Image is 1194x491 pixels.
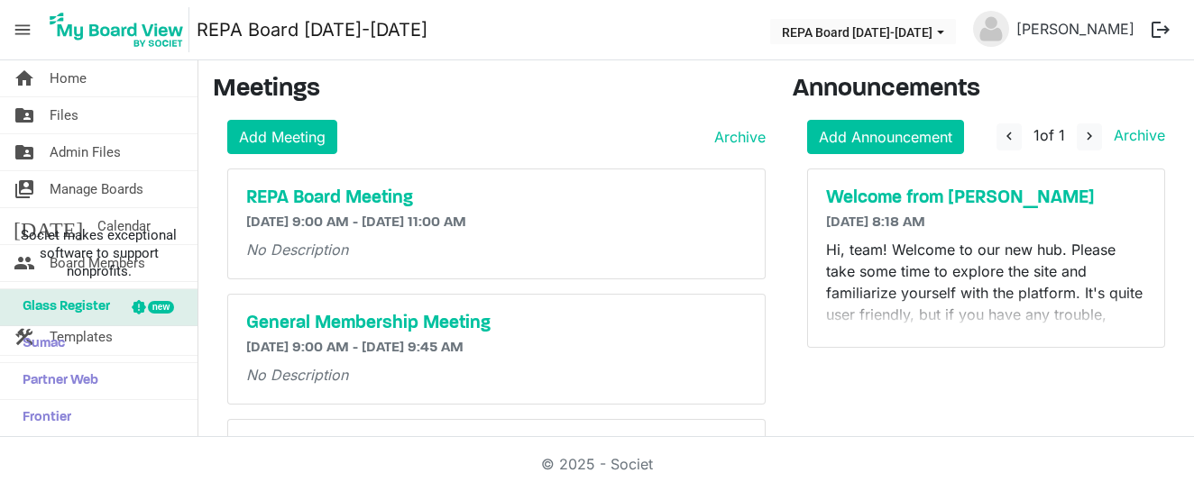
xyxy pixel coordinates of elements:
a: [PERSON_NAME] [1009,11,1142,47]
button: navigate_before [997,123,1022,150]
img: My Board View Logo [44,7,189,52]
h6: [DATE] 9:00 AM - [DATE] 9:45 AM [246,340,747,357]
a: My Board View Logo [44,7,197,52]
span: [DATE] [14,208,83,244]
span: 1 [1033,126,1040,144]
a: Add Announcement [807,120,964,154]
span: Home [50,60,87,96]
span: Frontier [14,400,71,436]
span: Files [50,97,78,133]
span: menu [5,13,40,47]
span: home [14,60,35,96]
span: navigate_before [1001,128,1017,144]
a: © 2025 - Societ [541,455,653,473]
span: navigate_next [1081,128,1098,144]
p: No Description [246,364,747,386]
span: of 1 [1033,126,1065,144]
span: folder_shared [14,97,35,133]
div: new [148,301,174,314]
span: Glass Register [14,289,110,325]
span: Calendar [97,208,151,244]
span: Partner Web [14,363,98,399]
span: switch_account [14,171,35,207]
span: Admin Files [50,134,121,170]
img: no-profile-picture.svg [973,11,1009,47]
h6: [DATE] 9:00 AM - [DATE] 11:00 AM [246,214,747,232]
button: logout [1142,11,1180,49]
span: Societ makes exceptional software to support nonprofits. [8,226,189,280]
h3: Meetings [213,75,766,105]
a: Welcome from [PERSON_NAME] [826,187,1146,209]
a: Archive [707,126,766,148]
a: REPA Board [DATE]-[DATE] [197,12,427,48]
span: folder_shared [14,134,35,170]
a: Archive [1107,126,1165,144]
span: [DATE] 8:18 AM [826,215,925,230]
button: navigate_next [1077,123,1102,150]
a: Add Meeting [227,120,337,154]
span: Sumac [14,326,65,362]
p: No Description [246,239,747,260]
p: Hi, team! Welcome to our new hub. Please take some time to explore the site and familiarize yours... [826,239,1146,433]
button: REPA Board 2025-2026 dropdownbutton [770,19,956,44]
a: General Membership Meeting [246,313,747,334]
h3: Announcements [793,75,1180,105]
a: REPA Board Meeting [246,187,747,209]
span: Manage Boards [50,171,143,207]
